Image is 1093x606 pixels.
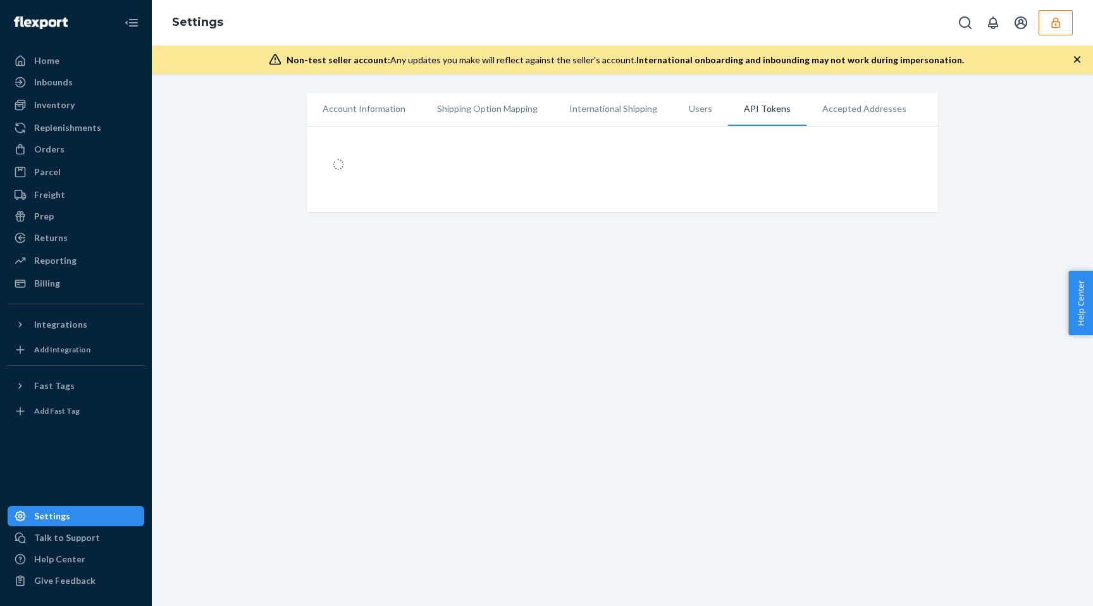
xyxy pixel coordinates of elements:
[636,54,964,65] span: International onboarding and inbounding may not work during impersonation.
[1008,10,1034,35] button: Open account menu
[8,340,144,360] a: Add Integration
[8,549,144,569] a: Help Center
[34,510,70,523] div: Settings
[34,574,96,587] div: Give Feedback
[8,118,144,138] a: Replenishments
[34,254,77,267] div: Reporting
[34,189,65,201] div: Freight
[8,506,144,526] a: Settings
[8,162,144,182] a: Parcel
[8,206,144,226] a: Prep
[806,93,922,125] li: Accepted Addresses
[421,93,553,125] li: Shipping Option Mapping
[8,528,144,548] a: Talk to Support
[34,553,85,566] div: Help Center
[728,93,806,126] li: API Tokens
[8,139,144,159] a: Orders
[8,273,144,294] a: Billing
[34,210,54,223] div: Prep
[34,54,59,67] div: Home
[307,93,421,125] li: Account Information
[119,10,144,35] button: Close Navigation
[8,95,144,115] a: Inventory
[34,143,65,156] div: Orders
[34,344,90,355] div: Add Integration
[34,531,100,544] div: Talk to Support
[8,185,144,205] a: Freight
[8,376,144,396] button: Fast Tags
[34,121,101,134] div: Replenishments
[8,72,144,92] a: Inbounds
[8,401,144,421] a: Add Fast Tag
[34,99,75,111] div: Inventory
[8,314,144,335] button: Integrations
[1068,271,1093,335] button: Help Center
[34,380,75,392] div: Fast Tags
[8,228,144,248] a: Returns
[34,232,68,244] div: Returns
[162,4,233,41] ol: breadcrumbs
[8,250,144,271] a: Reporting
[953,10,978,35] button: Open Search Box
[34,166,61,178] div: Parcel
[34,318,87,331] div: Integrations
[8,51,144,71] a: Home
[673,93,728,125] li: Users
[8,571,144,591] button: Give Feedback
[14,16,68,29] img: Flexport logo
[287,54,390,65] span: Non-test seller account:
[172,15,223,29] a: Settings
[980,10,1006,35] button: Open notifications
[34,405,80,416] div: Add Fast Tag
[34,277,60,290] div: Billing
[34,76,73,89] div: Inbounds
[287,54,964,66] div: Any updates you make will reflect against the seller's account.
[553,93,673,125] li: International Shipping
